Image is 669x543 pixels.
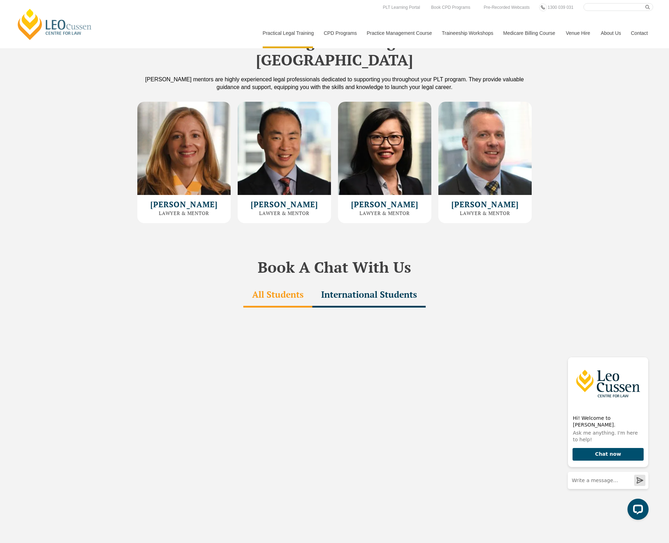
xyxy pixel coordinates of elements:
[429,4,472,11] a: Book CPD Programs
[498,18,561,48] a: Medicare Billing Course
[442,210,528,216] h3: Lawyer & Mentor
[318,18,361,48] a: CPD Programs
[16,8,94,41] a: [PERSON_NAME] Centre for Law
[241,210,327,216] h3: Lawyer & Mentor
[548,5,573,10] span: 1300 039 031
[134,33,535,69] h2: Our Practical Legal Training Mentors in [GEOGRAPHIC_DATA]
[362,18,437,48] a: Practice Management Course
[626,18,653,48] a: Contact
[561,18,595,48] a: Venue Hire
[342,200,428,209] h2: [PERSON_NAME]
[381,4,422,11] a: PLT Learning Portal
[134,258,535,276] h2: Book A Chat With Us
[241,200,327,209] h2: [PERSON_NAME]
[342,210,428,216] h3: Lawyer & Mentor
[562,352,651,525] iframe: LiveChat chat widget
[257,18,319,48] a: Practical Legal Training
[243,283,312,308] div: All Students
[134,76,535,91] div: [PERSON_NAME] mentors are highly experienced legal professionals dedicated to supporting you thro...
[312,283,426,308] div: International Students
[595,18,626,48] a: About Us
[141,200,227,209] h2: [PERSON_NAME]
[437,18,498,48] a: Traineeship Workshops
[442,200,528,209] h2: [PERSON_NAME]
[482,4,532,11] a: Pre-Recorded Webcasts
[141,210,227,216] h3: Lawyer & Mentor
[546,4,575,11] a: 1300 039 031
